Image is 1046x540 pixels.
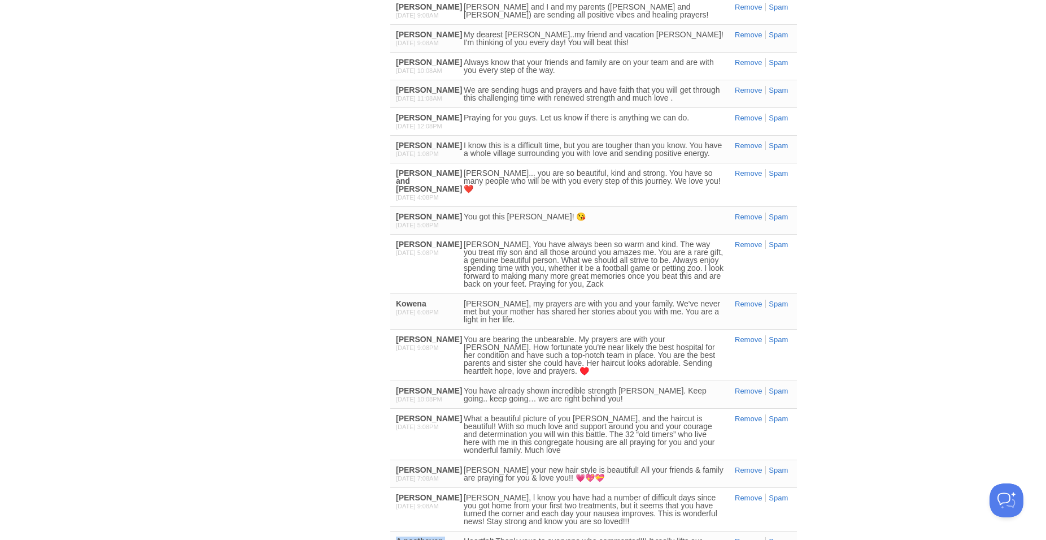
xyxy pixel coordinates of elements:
a: Remove [735,494,762,502]
a: Remove [735,300,762,308]
div: What a beautiful picture of you [PERSON_NAME], and the haircut is beautiful! With so much love an... [464,414,724,454]
div: Always know that your friends and family are on your team and are with you every step of the way. [464,58,724,74]
div: We are sending hugs and prayers and have faith that you will get through this challenging time wi... [464,86,724,102]
iframe: Help Scout Beacon - Open [990,483,1023,517]
b: [PERSON_NAME] [396,212,462,221]
a: Spam [765,114,788,122]
span: [DATE] 10:08PM [396,396,442,403]
a: Spam [765,335,788,344]
a: Remove [735,3,762,11]
a: Remove [735,466,762,474]
b: Kowena [396,299,426,308]
a: Remove [735,169,762,178]
a: Spam [765,58,788,67]
a: Remove [735,213,762,221]
a: Remove [735,387,762,395]
div: [PERSON_NAME], my prayers are with you and your family. We've never met but your mother has share... [464,300,724,323]
a: Spam [765,31,788,39]
a: Remove [735,114,762,122]
span: [DATE] 9:08AM [396,40,439,46]
a: Remove [735,31,762,39]
span: [DATE] 5:08PM [396,249,439,256]
a: Spam [765,387,788,395]
span: [DATE] 6:08PM [396,309,439,316]
span: [DATE] 11:08AM [396,95,442,102]
a: Remove [735,240,762,249]
b: [PERSON_NAME] [396,113,462,122]
a: Spam [765,86,788,94]
a: Remove [735,335,762,344]
b: [PERSON_NAME] [396,386,462,395]
b: [PERSON_NAME] [396,85,462,94]
b: [PERSON_NAME] [396,58,462,67]
b: [PERSON_NAME] [396,2,462,11]
a: Spam [765,213,788,221]
div: [PERSON_NAME]... you are so beautiful, kind and strong. You have so many people who will be with ... [464,169,724,193]
b: [PERSON_NAME] [396,493,462,502]
div: Praying for you guys. Let us know if there is anything we can do. [464,114,724,122]
span: [DATE] 4:08PM [396,194,439,201]
div: I know this is a difficult time, but you are tougher than you know. You have a whole village surr... [464,141,724,157]
a: Remove [735,58,762,67]
b: [PERSON_NAME] [396,30,462,39]
span: [DATE] 9:08AM [396,12,439,19]
div: [PERSON_NAME] your new hair style is beautiful! All your friends & family are praying for you & l... [464,466,724,482]
b: [PERSON_NAME] [396,141,462,150]
span: [DATE] 5:08PM [396,222,439,228]
b: [PERSON_NAME] [396,335,462,344]
b: [PERSON_NAME] [396,414,462,423]
a: Spam [765,169,788,178]
div: [PERSON_NAME] and I and my parents ([PERSON_NAME] and [PERSON_NAME]) are sending all positive vib... [464,3,724,19]
div: [PERSON_NAME], l know you have had a number of difficult days since you got home from your first ... [464,494,724,525]
div: My dearest [PERSON_NAME]..my friend and vacation [PERSON_NAME]! I'm thinking of you every day! Yo... [464,31,724,46]
a: Remove [735,414,762,423]
b: [PERSON_NAME] [396,240,462,249]
div: You are bearing the unbearable. My prayers are with your [PERSON_NAME]. How fortunate you're near... [464,335,724,375]
b: [PERSON_NAME] [396,465,462,474]
a: Remove [735,141,762,150]
a: Spam [765,300,788,308]
a: Remove [735,86,762,94]
div: [PERSON_NAME], You have always been so warm and kind. The way you treat my son and all those arou... [464,240,724,288]
a: Spam [765,414,788,423]
a: Spam [765,141,788,150]
span: [DATE] 12:08PM [396,123,442,129]
span: [DATE] 1:08PM [396,150,439,157]
span: [DATE] 9:08AM [396,503,439,509]
div: You got this [PERSON_NAME]! 😘 [464,213,724,221]
span: [DATE] 10:08AM [396,67,442,74]
a: Spam [765,494,788,502]
a: Spam [765,3,788,11]
a: Spam [765,466,788,474]
b: [PERSON_NAME] and [PERSON_NAME] [396,169,462,193]
a: Spam [765,240,788,249]
span: [DATE] 7:08AM [396,475,439,482]
span: [DATE] 9:08PM [396,344,439,351]
div: You have already shown incredible strength [PERSON_NAME]. Keep going.. keep going… we are right b... [464,387,724,403]
span: [DATE] 3:08PM [396,424,439,430]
